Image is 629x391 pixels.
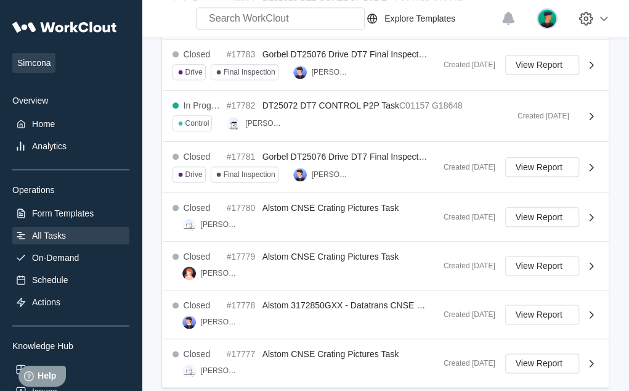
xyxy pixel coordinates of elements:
div: Final Inspection [224,68,275,76]
span: View Report [516,310,562,319]
img: user-5.png [293,168,307,181]
div: Final Inspection [224,170,275,179]
img: user-2.png [182,266,196,280]
a: Closed#17777Alstom CNSE Crating Pictures Task[PERSON_NAME]Created [DATE]View Report [163,339,609,388]
span: View Report [516,213,562,221]
div: Form Templates [32,208,94,218]
div: [PERSON_NAME] [201,220,239,229]
img: user-5.png [293,65,307,79]
mark: G18648 [432,101,463,110]
div: Created [DATE] [434,359,495,368]
a: All Tasks [12,227,129,244]
div: Created [DATE] [434,163,495,171]
div: Created [DATE] [434,310,495,319]
img: clout-09.png [182,218,196,231]
div: Explore Templates [384,14,455,23]
button: View Report [505,207,579,227]
div: [PERSON_NAME] [245,119,283,128]
a: Closed#17783Gorbel DT25076 Drive DT7 Final Inspection TaskDriveFinal Inspection[PERSON_NAME]Creat... [163,39,609,91]
div: Drive [185,68,203,76]
span: View Report [516,60,562,69]
img: clout-09.png [182,364,196,377]
div: Control [185,119,209,128]
button: View Report [505,305,579,324]
div: Actions [32,297,60,307]
div: All Tasks [32,231,66,241]
mark: C01157 [399,101,429,110]
img: user-5.png [182,315,196,329]
div: [PERSON_NAME] [312,170,350,179]
div: In Progress [184,101,222,110]
div: Home [32,119,55,129]
div: Closed [184,349,211,359]
input: Search WorkClout [196,7,365,30]
div: Drive [185,170,203,179]
a: Closed#17778Alstom 3172850GXX - Datatrans CNSE Final Inspection Task[PERSON_NAME]Created [DATE]Vi... [163,290,609,339]
a: Schedule [12,271,129,289]
div: Closed [184,203,211,213]
div: [PERSON_NAME] [201,366,239,375]
div: Created [DATE] [434,213,495,221]
span: Alstom CNSE Crating Pictures Task [262,349,399,359]
div: Created [DATE] [434,261,495,270]
a: Closed#17780Alstom CNSE Crating Pictures Task[PERSON_NAME]Created [DATE]View Report [163,193,609,242]
div: Created [DATE] [508,112,569,120]
button: View Report [505,353,579,373]
img: user.png [537,8,558,29]
a: Assets [12,361,129,378]
div: Knowledge Hub [12,341,129,351]
div: On-Demand [32,253,79,263]
img: clout-01.png [227,117,240,130]
span: View Report [516,261,562,270]
a: Explore Templates [365,11,495,26]
span: DT25072 DT7 CONTROL P2P Task [262,101,399,110]
div: Closed [184,252,211,261]
div: #17781 [227,152,258,162]
button: View Report [505,55,579,75]
a: Closed#17781Gorbel DT25076 Drive DT7 Final Inspection TaskDriveFinal Inspection[PERSON_NAME]Creat... [163,142,609,193]
div: #17779 [227,252,258,261]
button: View Report [505,157,579,177]
span: Alstom CNSE Crating Pictures Task [262,203,399,213]
div: Schedule [32,275,68,285]
div: #17777 [227,349,258,359]
div: #17783 [227,49,258,59]
span: Alstom CNSE Crating Pictures Task [262,252,399,261]
div: Overview [12,96,129,105]
div: Closed [184,49,211,59]
a: On-Demand [12,249,129,266]
span: View Report [516,163,562,171]
div: [PERSON_NAME] [312,68,350,76]
div: #17780 [227,203,258,213]
div: Analytics [32,141,67,151]
a: In Progress#17782DT25072 DT7 CONTROL P2P TaskC01157G18648Control[PERSON_NAME]Created [DATE] [163,91,609,142]
div: #17778 [227,300,258,310]
a: Home [12,115,129,133]
div: Closed [184,300,211,310]
a: Actions [12,294,129,311]
span: Gorbel DT25076 Drive DT7 Final Inspection Task [262,49,450,59]
span: View Report [516,359,562,368]
a: Closed#17779Alstom CNSE Crating Pictures Task[PERSON_NAME]Created [DATE]View Report [163,242,609,290]
span: Alstom 3172850GXX - Datatrans CNSE Final Inspection Task [262,300,497,310]
div: [PERSON_NAME] [201,269,239,278]
button: View Report [505,256,579,276]
div: [PERSON_NAME] [201,318,239,326]
a: Form Templates [12,205,129,222]
div: Operations [12,185,129,195]
span: Simcona [12,53,55,73]
div: #17782 [227,101,258,110]
div: Closed [184,152,211,162]
span: Gorbel DT25076 Drive DT7 Final Inspection Task [262,152,450,162]
div: Created [DATE] [434,60,495,69]
a: Analytics [12,138,129,155]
